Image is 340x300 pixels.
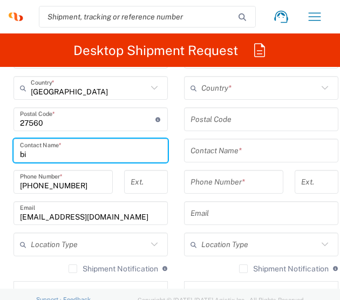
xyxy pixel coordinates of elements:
label: Shipment Notification [239,264,329,273]
h2: Desktop Shipment Request [73,43,238,58]
input: Shipment, tracking or reference number [39,6,239,27]
label: Shipment Notification [69,264,158,273]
